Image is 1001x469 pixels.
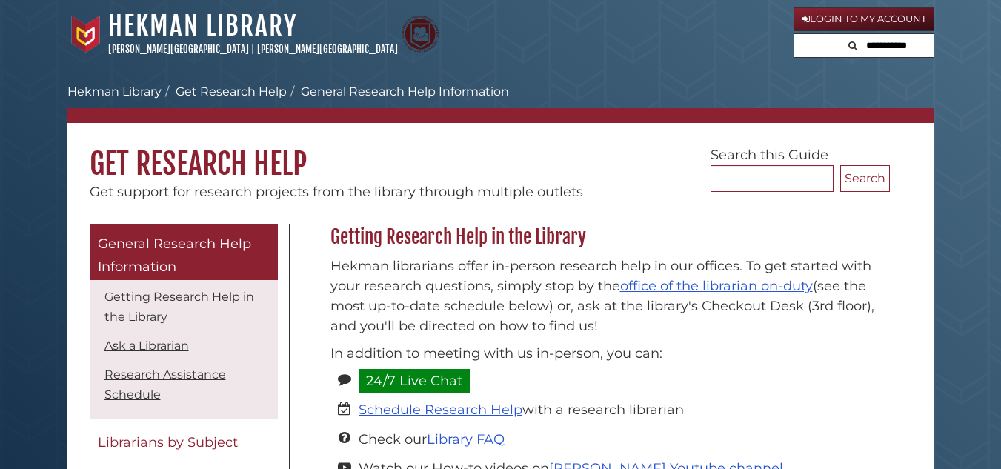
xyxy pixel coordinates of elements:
img: Calvin Theological Seminary [402,16,439,53]
h1: Get Research Help [67,123,934,182]
button: Search [840,165,890,192]
p: In addition to meeting with us in-person, you can: [330,344,882,364]
a: [PERSON_NAME][GEOGRAPHIC_DATA] [108,43,249,55]
a: Research Assistance Schedule [104,367,226,402]
a: General Research Help Information [90,224,278,280]
img: Calvin University [67,16,104,53]
a: 24/7 Live Chat [359,369,470,393]
li: Check our [359,430,882,450]
a: Ask a Librarian [104,339,189,353]
a: Login to My Account [794,7,934,31]
a: Hekman Library [108,10,297,42]
a: Get Research Help [176,84,287,99]
h2: Getting Research Help in the Library [323,225,890,249]
a: Schedule Research Help [359,402,522,418]
span: Get support for research projects from the library through multiple outlets [90,184,583,200]
a: Hekman Library [67,84,162,99]
i: Search [848,41,857,50]
nav: breadcrumb [67,83,934,123]
span: Librarians by Subject [98,434,238,450]
li: with a research librarian [359,400,882,420]
span: General Research Help Information [98,236,251,276]
span: | [251,43,255,55]
a: Librarians by Subject [90,426,278,459]
a: Library FAQ [427,431,505,448]
a: Getting Research Help in the Library [104,290,254,324]
li: General Research Help Information [287,83,509,101]
a: office of the librarian on-duty [620,278,813,294]
a: [PERSON_NAME][GEOGRAPHIC_DATA] [257,43,398,55]
button: Search [844,34,862,54]
p: Hekman librarians offer in-person research help in our offices. To get started with your research... [330,256,882,336]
